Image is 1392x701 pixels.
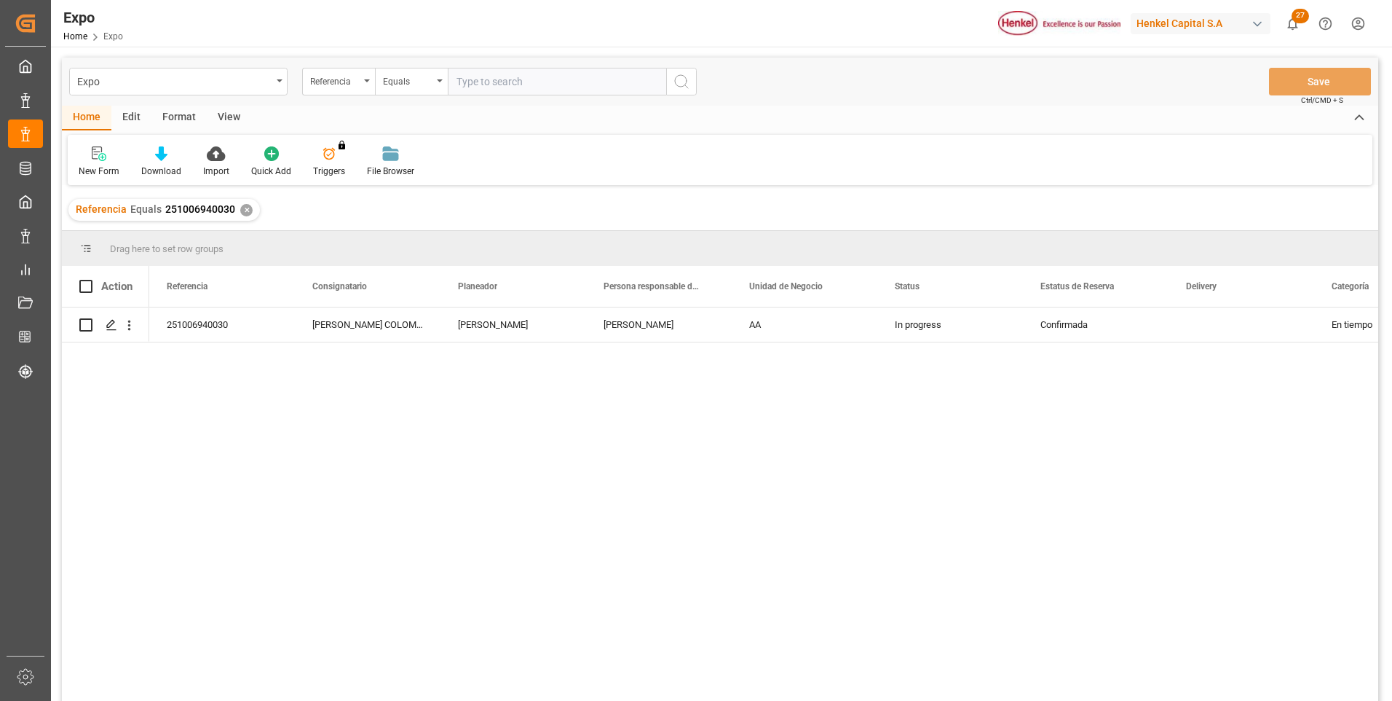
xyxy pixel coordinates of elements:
[302,68,375,95] button: open menu
[110,243,224,254] span: Drag here to set row groups
[749,281,823,291] span: Unidad de Negocio
[666,68,697,95] button: search button
[62,106,111,130] div: Home
[167,281,207,291] span: Referencia
[1040,281,1114,291] span: Estatus de Reserva
[375,68,448,95] button: open menu
[149,308,295,342] div: 251006940030
[1292,9,1309,23] span: 27
[251,165,291,178] div: Quick Add
[165,203,235,215] span: 251006940030
[1131,9,1276,37] button: Henkel Capital S.A
[440,308,586,342] div: [PERSON_NAME]
[151,106,207,130] div: Format
[1269,68,1371,95] button: Save
[77,71,272,90] div: Expo
[1186,281,1217,291] span: Delivery
[63,7,123,28] div: Expo
[111,106,151,130] div: Edit
[203,165,229,178] div: Import
[76,203,127,215] span: Referencia
[101,280,133,293] div: Action
[310,71,360,88] div: Referencia
[1131,13,1270,34] div: Henkel Capital S.A
[240,204,253,216] div: ✕
[69,68,288,95] button: open menu
[586,308,732,342] div: [PERSON_NAME]
[63,31,87,42] a: Home
[1040,308,1151,342] div: Confirmada
[312,281,367,291] span: Consignatario
[458,281,497,291] span: Planeador
[448,68,666,95] input: Type to search
[1276,7,1309,40] button: show 27 new notifications
[604,281,701,291] span: Persona responsable de seguimiento
[295,308,440,342] div: [PERSON_NAME] COLOMBIANA S.A.S.
[367,165,414,178] div: File Browser
[62,308,149,342] div: Press SPACE to select this row.
[732,308,877,342] div: AA
[895,281,920,291] span: Status
[1332,281,1369,291] span: Categoría
[998,11,1120,36] img: Henkel%20logo.jpg_1689854090.jpg
[79,165,119,178] div: New Form
[141,165,181,178] div: Download
[383,71,432,88] div: Equals
[1309,7,1342,40] button: Help Center
[207,106,251,130] div: View
[130,203,162,215] span: Equals
[877,308,1023,342] div: In progress
[1301,95,1343,106] span: Ctrl/CMD + S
